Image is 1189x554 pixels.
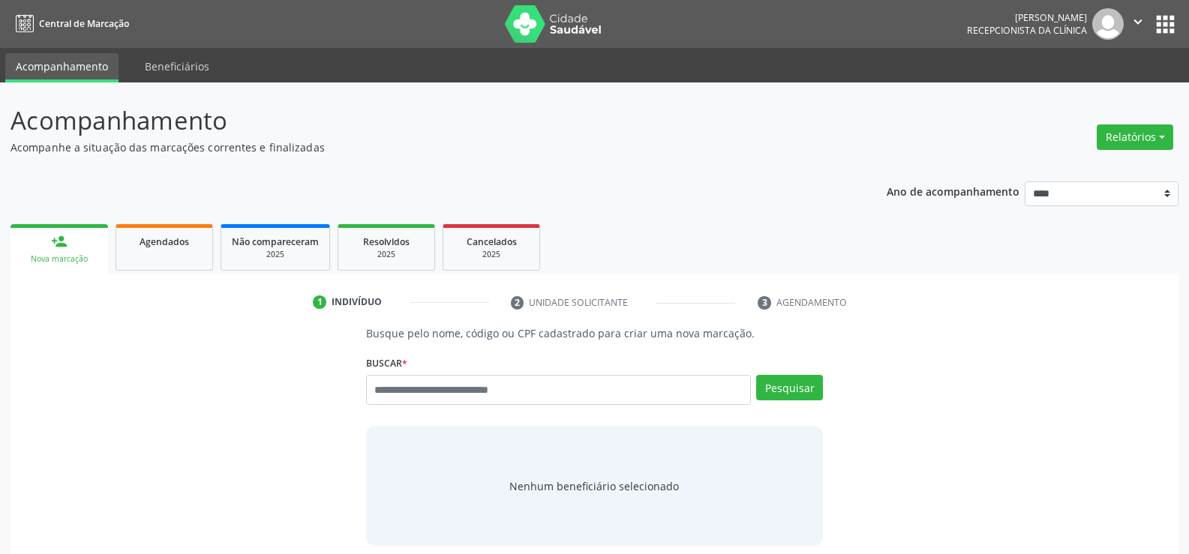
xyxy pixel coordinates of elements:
[140,235,189,248] span: Agendados
[1152,11,1178,37] button: apps
[332,295,382,309] div: Indivíduo
[232,249,319,260] div: 2025
[134,53,220,79] a: Beneficiários
[1124,8,1152,40] button: 
[232,235,319,248] span: Não compareceram
[5,53,119,82] a: Acompanhamento
[967,11,1087,24] div: [PERSON_NAME]
[349,249,424,260] div: 2025
[467,235,517,248] span: Cancelados
[11,11,129,36] a: Central de Marcação
[11,102,828,139] p: Acompanhamento
[51,233,68,250] div: person_add
[363,235,410,248] span: Resolvidos
[1130,13,1146,30] i: 
[887,181,1019,200] p: Ano de acompanhamento
[11,139,828,155] p: Acompanhe a situação das marcações correntes e finalizadas
[366,325,823,341] p: Busque pelo nome, código ou CPF cadastrado para criar uma nova marcação.
[1097,124,1173,150] button: Relatórios
[1092,8,1124,40] img: img
[454,249,529,260] div: 2025
[756,375,823,400] button: Pesquisar
[366,352,407,375] label: Buscar
[967,24,1087,37] span: Recepcionista da clínica
[313,295,326,309] div: 1
[21,253,98,265] div: Nova marcação
[39,17,129,30] span: Central de Marcação
[509,478,679,494] span: Nenhum beneficiário selecionado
